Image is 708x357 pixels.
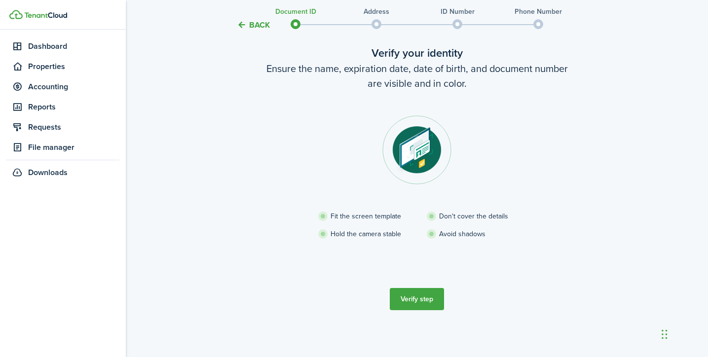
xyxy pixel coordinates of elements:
div: Drag [662,320,668,349]
a: File manager [6,139,119,156]
stepper-dot-title: Address [364,6,389,17]
wizard-step-header-description: Ensure the name, expiration date, date of birth, and document number are visible and in color. [210,61,624,91]
span: Properties [28,61,119,72]
a: Requests [6,118,119,136]
iframe: Chat Widget [659,310,708,357]
span: Downloads [28,167,68,178]
button: Verify step [390,288,444,310]
stepper-dot-title: Document ID [275,6,316,17]
span: File manager [28,142,119,153]
span: Accounting [28,81,119,93]
stepper-dot-title: ID Number [441,6,475,17]
button: Back [237,20,270,30]
span: Dashboard [28,40,119,52]
a: Accounting [6,78,119,96]
img: TenantCloud [9,10,23,19]
a: Reports [6,98,119,116]
a: Dashboard [6,37,119,55]
img: TenantCloud [24,12,67,18]
span: Reports [28,101,119,113]
li: Hold the camera stable [318,229,427,239]
li: Don't cover the details [427,211,535,221]
img: Document step [382,115,451,184]
a: Properties [6,58,119,75]
wizard-step-header-title: Verify your identity [210,45,624,61]
span: Requests [28,121,119,133]
li: Avoid shadows [427,229,535,239]
li: Fit the screen template [318,211,427,221]
stepper-dot-title: Phone Number [515,6,562,17]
